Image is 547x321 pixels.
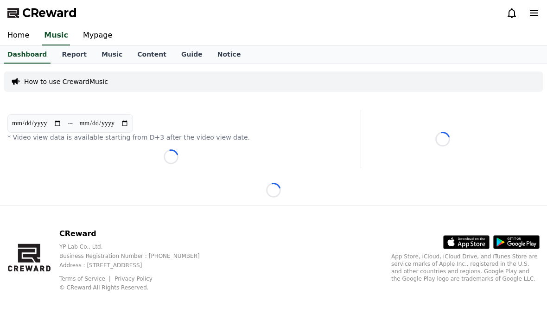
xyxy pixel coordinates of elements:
a: CReward [7,6,77,20]
a: Dashboard [4,46,51,64]
a: Report [54,46,94,64]
p: © CReward All Rights Reserved. [59,284,215,291]
p: YP Lab Co., Ltd. [59,243,215,250]
p: ~ [67,118,73,129]
p: Address : [STREET_ADDRESS] [59,262,215,269]
p: Business Registration Number : [PHONE_NUMBER] [59,252,215,260]
a: Privacy Policy [114,276,153,282]
a: Music [94,46,130,64]
p: CReward [59,228,215,239]
span: CReward [22,6,77,20]
a: Terms of Service [59,276,112,282]
a: How to use CrewardMusic [24,77,108,86]
a: Content [130,46,174,64]
a: Notice [210,46,248,64]
a: Guide [174,46,210,64]
p: * Video view data is available starting from D+3 after the video view date. [7,133,335,142]
a: Music [42,26,70,45]
p: App Store, iCloud, iCloud Drive, and iTunes Store are service marks of Apple Inc., registered in ... [391,253,540,282]
a: Mypage [76,26,120,45]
